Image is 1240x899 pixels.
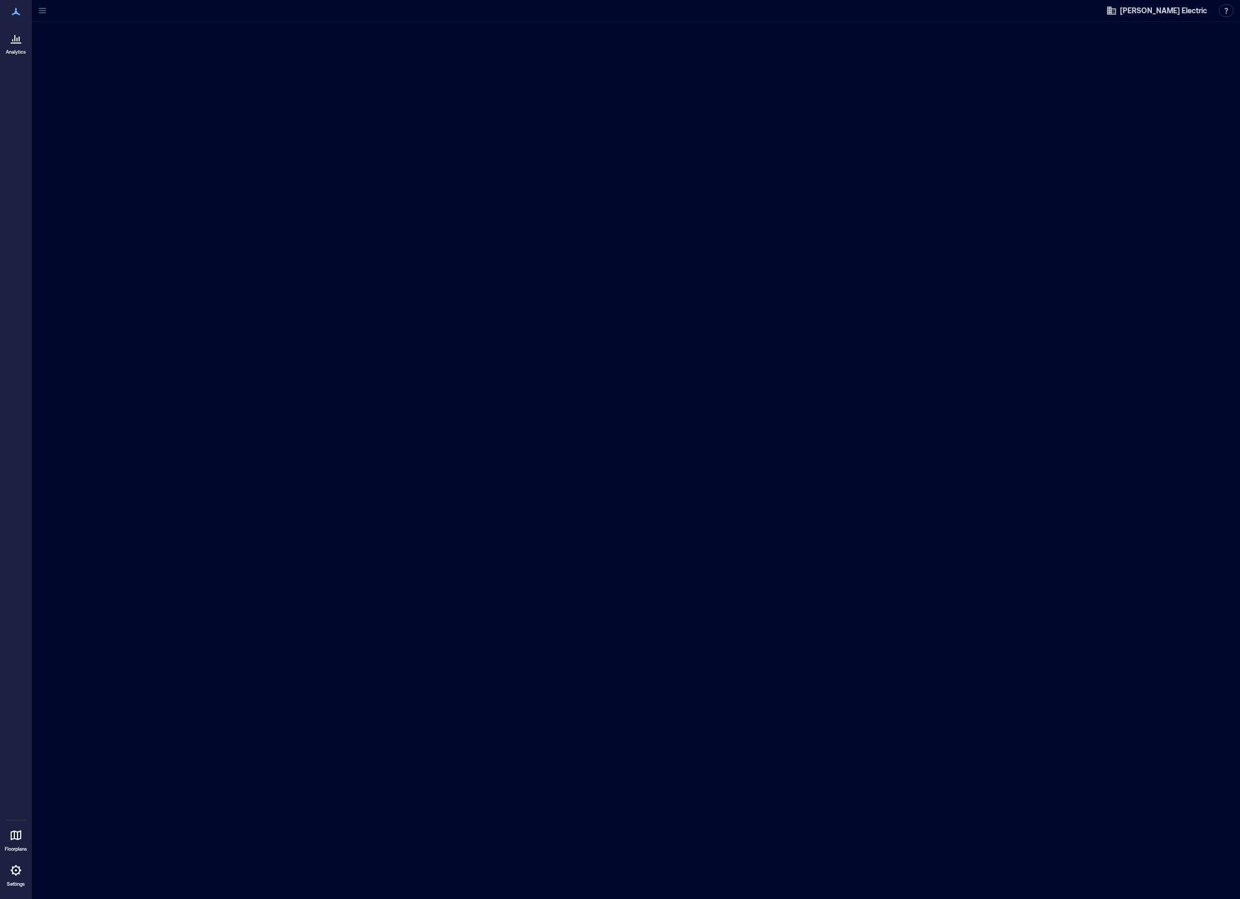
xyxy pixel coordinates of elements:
[7,881,25,887] p: Settings
[2,823,30,855] a: Floorplans
[3,858,29,891] a: Settings
[1120,5,1207,16] span: [PERSON_NAME] Electric
[5,846,27,852] p: Floorplans
[3,25,29,58] a: Analytics
[6,49,26,55] p: Analytics
[1103,2,1210,19] button: [PERSON_NAME] Electric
